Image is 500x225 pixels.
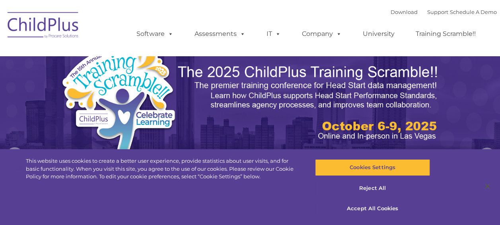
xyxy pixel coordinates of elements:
a: Download [391,9,418,15]
button: Close [479,178,496,195]
button: Accept All Cookies [315,200,430,217]
span: Phone number [111,85,144,91]
button: Cookies Settings [315,159,430,176]
a: Support [427,9,448,15]
a: Schedule A Demo [450,9,497,15]
a: Company [294,26,350,42]
a: IT [259,26,289,42]
a: Assessments [187,26,253,42]
button: Reject All [315,180,430,197]
a: Software [128,26,181,42]
a: University [355,26,403,42]
img: ChildPlus by Procare Solutions [4,6,83,46]
a: Training Scramble!! [408,26,484,42]
font: | [391,9,497,15]
div: This website uses cookies to create a better user experience, provide statistics about user visit... [26,157,300,181]
span: Last name [111,53,135,59]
